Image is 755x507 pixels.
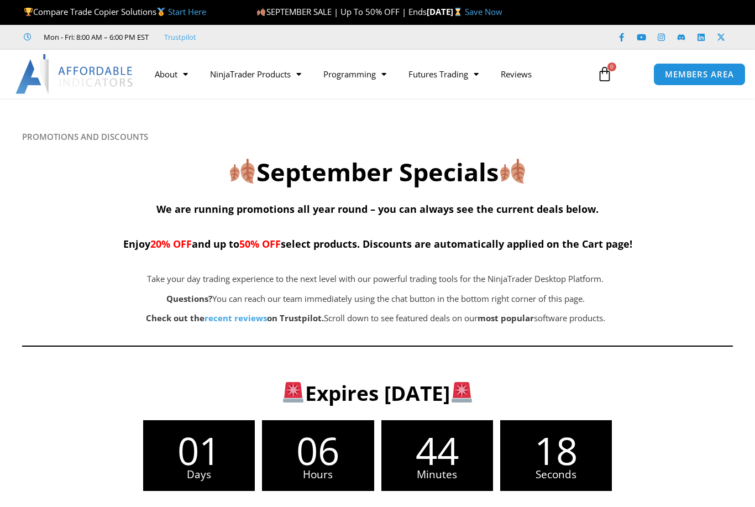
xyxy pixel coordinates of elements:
[24,6,206,17] span: Compare Trade Copier Solutions
[168,6,206,17] a: Start Here
[205,312,267,323] a: recent reviews
[381,469,493,480] span: Minutes
[150,237,192,250] span: 20% OFF
[41,30,149,44] span: Mon - Fri: 8:00 AM – 6:00 PM EST
[22,156,733,189] h2: September Specials
[164,30,196,44] a: Trustpilot
[312,61,397,87] a: Programming
[123,237,632,250] span: Enjoy and up to select products. Discounts are automatically applied on the Cart page!
[490,61,543,87] a: Reviews
[28,380,727,406] h3: Expires [DATE]
[230,159,255,184] img: 🍂
[427,6,465,17] strong: [DATE]
[397,61,490,87] a: Futures Trading
[665,70,734,79] span: MEMBERS AREA
[24,8,33,16] img: 🏆
[580,58,629,90] a: 0
[478,312,534,323] b: most popular
[454,8,462,16] img: ⌛
[452,382,472,403] img: 🚨
[157,8,165,16] img: 🥇
[15,54,134,94] img: LogoAI | Affordable Indicators – NinjaTrader
[500,469,612,480] span: Seconds
[22,132,733,142] h6: PROMOTIONS AND DISCOUNTS
[144,61,199,87] a: About
[166,293,212,304] strong: Questions?
[199,61,312,87] a: NinjaTrader Products
[146,312,324,323] strong: Check out the on Trustpilot.
[653,63,746,86] a: MEMBERS AREA
[607,62,616,71] span: 0
[500,431,612,469] span: 18
[257,8,265,16] img: 🍂
[283,382,303,403] img: 🚨
[256,6,426,17] span: SEPTEMBER SALE | Up To 50% OFF | Ends
[500,159,525,184] img: 🍂
[77,291,673,307] p: You can reach our team immediately using the chat button in the bottom right corner of this page.
[77,311,673,326] p: Scroll down to see featured deals on our software products.
[239,237,281,250] span: 50% OFF
[147,273,604,284] span: Take your day trading experience to the next level with our powerful trading tools for the NinjaT...
[156,202,599,216] span: We are running promotions all year round – you can always see the current deals below.
[143,431,255,469] span: 01
[381,431,493,469] span: 44
[465,6,502,17] a: Save Now
[144,61,589,87] nav: Menu
[262,469,374,480] span: Hours
[262,431,374,469] span: 06
[143,469,255,480] span: Days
